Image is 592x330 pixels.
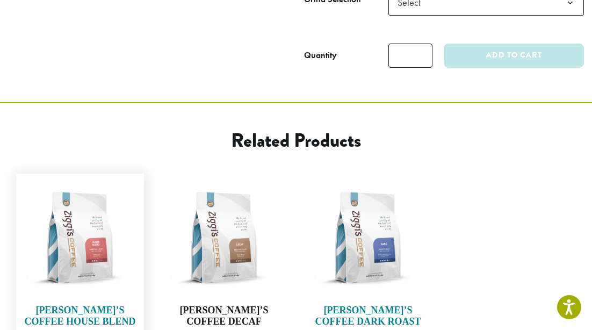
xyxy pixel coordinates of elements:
[165,305,283,328] h4: [PERSON_NAME]’s Coffee Decaf
[21,305,139,328] h4: [PERSON_NAME]’s Coffee House Blend
[309,179,427,296] img: Ziggis-Dark-Blend-12-oz.png
[80,129,512,152] h2: Related products
[21,179,139,296] img: Ziggis-House-Blend-12-oz.png
[309,305,427,328] h4: [PERSON_NAME]’s Coffee Dark Roast
[388,44,432,68] input: Product quantity
[444,44,584,68] button: Add to cart
[304,49,337,62] div: Quantity
[165,179,283,296] img: Ziggis-Decaf-Blend-12-oz.png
